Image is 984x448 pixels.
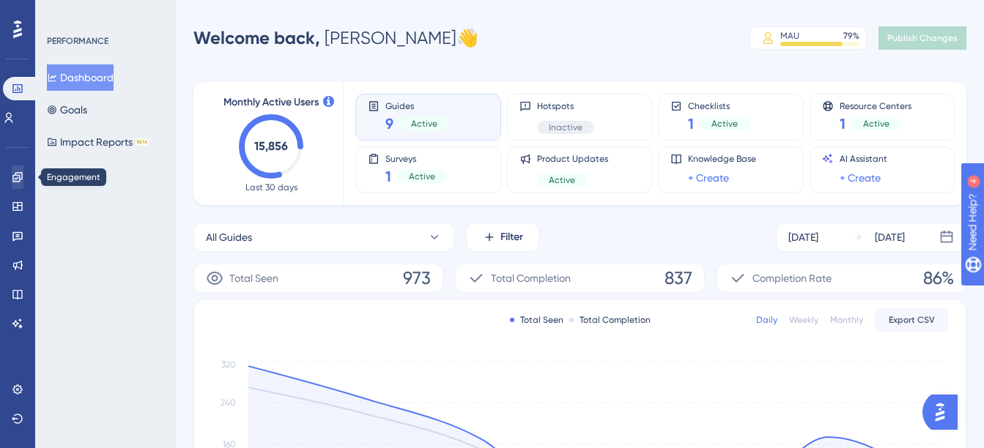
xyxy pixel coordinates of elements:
span: Hotspots [537,100,594,112]
button: Dashboard [47,64,114,91]
span: Product Updates [537,153,608,165]
span: 973 [403,266,431,290]
span: Active [549,174,575,186]
span: Resource Centers [840,100,911,111]
button: Export CSV [875,308,948,332]
span: Monthly Active Users [223,94,319,111]
span: 1 [688,113,694,134]
span: Completion Rate [752,269,832,287]
text: 15,856 [254,139,288,153]
span: Welcome back, [193,27,320,48]
iframe: UserGuiding AI Assistant Launcher [922,390,966,434]
button: Goals [47,97,87,123]
span: Active [863,118,889,130]
span: Guides [385,100,449,111]
tspan: 240 [221,397,236,408]
div: [DATE] [788,228,818,246]
span: Total Completion [491,269,571,287]
div: Total Seen [510,314,563,326]
a: + Create [840,169,881,187]
div: 79 % [843,30,859,42]
span: Need Help? [34,4,92,21]
div: [DATE] [875,228,905,246]
div: Total Completion [569,314,651,326]
div: Monthly [830,314,863,326]
button: Impact ReportsBETA [47,129,149,155]
a: + Create [688,169,729,187]
span: Active [411,118,437,130]
div: Daily [756,314,777,326]
button: All Guides [193,223,454,252]
span: Active [711,118,738,130]
div: 4 [102,7,106,19]
span: Checklists [688,100,750,111]
span: Knowledge Base [688,153,756,165]
div: PERFORMANCE [47,35,108,47]
span: Active [409,171,435,182]
span: 837 [665,266,692,290]
span: 86% [923,266,954,290]
button: Filter [466,223,539,252]
span: All Guides [206,228,252,246]
span: Filter [500,228,523,246]
button: Publish Changes [878,26,966,50]
div: [PERSON_NAME] 👋 [193,26,478,50]
span: Inactive [549,122,582,133]
span: Publish Changes [887,32,958,44]
span: Last 30 days [245,182,297,193]
span: Export CSV [889,314,935,326]
tspan: 320 [221,359,236,370]
span: Total Seen [229,269,278,287]
div: BETA [136,138,149,146]
span: 1 [385,166,391,187]
span: 9 [385,113,393,134]
span: Surveys [385,153,447,163]
span: 1 [840,113,846,134]
div: MAU [780,30,799,42]
span: AI Assistant [840,153,887,165]
div: Weekly [789,314,818,326]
